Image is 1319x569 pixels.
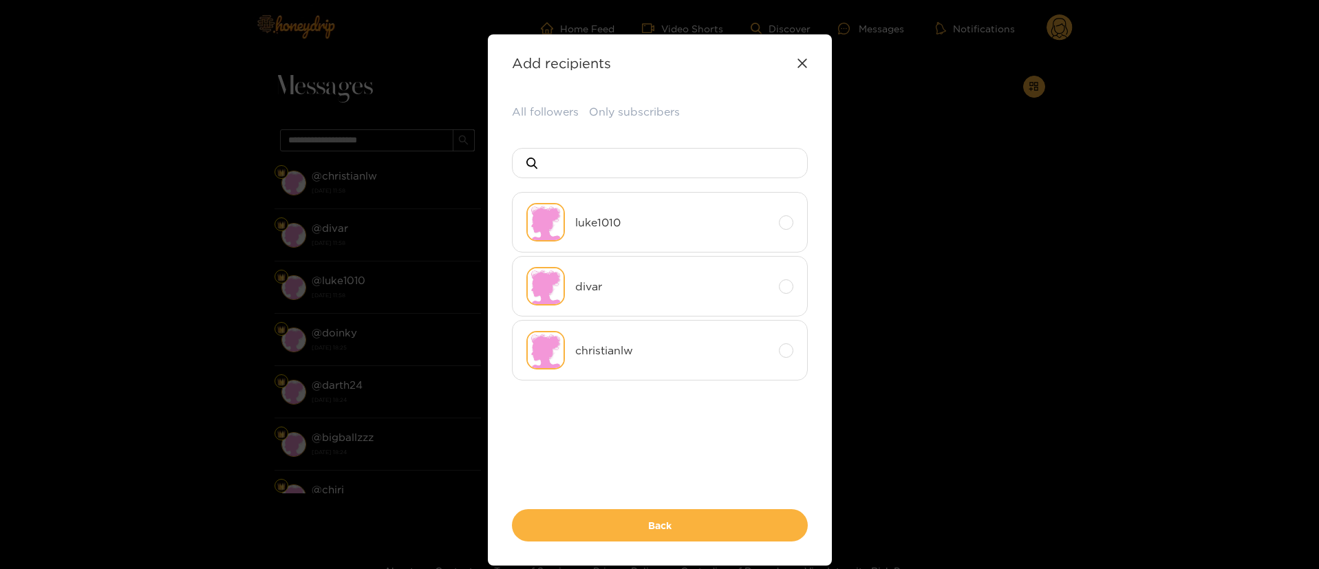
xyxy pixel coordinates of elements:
span: luke1010 [575,215,769,230]
img: no-avatar.png [526,203,565,241]
button: Only subscribers [589,104,680,120]
span: divar [575,279,769,294]
button: All followers [512,104,579,120]
img: no-avatar.png [526,331,565,369]
img: no-avatar.png [526,267,565,305]
span: christianlw [575,343,769,358]
button: Back [512,509,808,541]
strong: Add recipients [512,55,611,71]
